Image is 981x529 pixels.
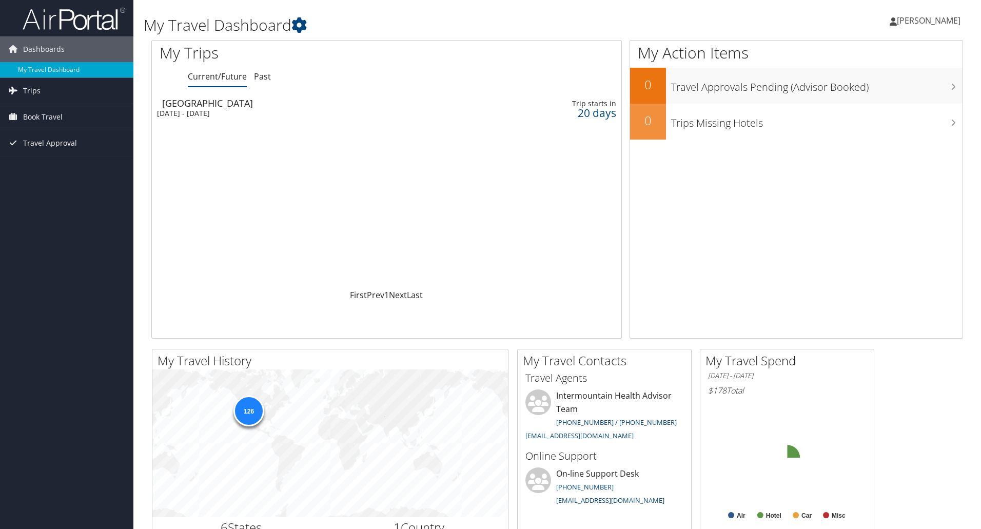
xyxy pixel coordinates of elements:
h1: My Action Items [630,42,963,64]
div: [DATE] - [DATE] [157,109,453,118]
h3: Travel Approvals Pending (Advisor Booked) [671,75,963,94]
a: Next [389,289,407,301]
h2: 0 [630,76,666,93]
a: Prev [367,289,384,301]
a: Current/Future [188,71,247,82]
span: Dashboards [23,36,65,62]
text: Air [737,512,745,519]
a: [EMAIL_ADDRESS][DOMAIN_NAME] [556,496,664,505]
a: 1 [384,289,389,301]
span: Trips [23,78,41,104]
a: [PERSON_NAME] [890,5,971,36]
h3: Trips Missing Hotels [671,111,963,130]
a: First [350,289,367,301]
span: [PERSON_NAME] [897,15,960,26]
a: 0Travel Approvals Pending (Advisor Booked) [630,68,963,104]
li: On-line Support Desk [520,467,689,510]
h1: My Travel Dashboard [144,14,695,36]
h6: Total [708,385,866,396]
text: Hotel [766,512,781,519]
a: 0Trips Missing Hotels [630,104,963,140]
span: Travel Approval [23,130,77,156]
a: [EMAIL_ADDRESS][DOMAIN_NAME] [525,431,634,440]
a: [PHONE_NUMBER] / [PHONE_NUMBER] [556,418,677,427]
a: [PHONE_NUMBER] [556,482,614,492]
a: Last [407,289,423,301]
li: Intermountain Health Advisor Team [520,389,689,444]
h1: My Trips [160,42,418,64]
h2: My Travel History [158,352,508,369]
img: airportal-logo.png [23,7,125,31]
h2: My Travel Contacts [523,352,691,369]
a: Past [254,71,271,82]
span: Book Travel [23,104,63,130]
div: Trip starts in [514,99,616,108]
span: $178 [708,385,727,396]
div: 20 days [514,108,616,117]
text: Misc [832,512,846,519]
div: 126 [233,396,264,426]
h3: Online Support [525,449,683,463]
h3: Travel Agents [525,371,683,385]
div: [GEOGRAPHIC_DATA] [162,99,458,108]
text: Car [801,512,812,519]
h2: 0 [630,112,666,129]
h2: My Travel Spend [705,352,874,369]
h6: [DATE] - [DATE] [708,371,866,381]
